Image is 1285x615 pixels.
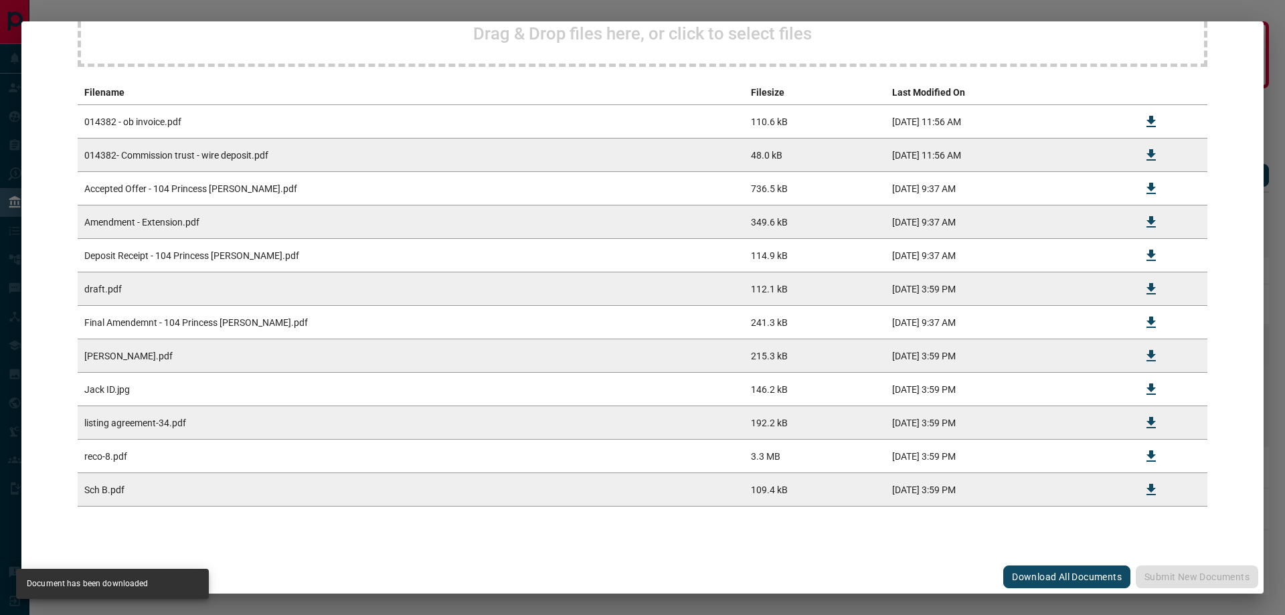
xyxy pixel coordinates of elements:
[744,172,885,205] td: 736.5 kB
[885,139,1128,172] td: [DATE] 11:56 AM
[885,80,1128,105] th: Last Modified On
[78,473,744,507] td: Sch B.pdf
[1135,373,1167,406] button: Download
[1003,565,1130,588] button: Download All Documents
[885,239,1128,272] td: [DATE] 9:37 AM
[78,172,744,205] td: Accepted Offer - 104 Princess [PERSON_NAME].pdf
[27,573,149,595] div: Document has been downloaded
[885,440,1128,473] td: [DATE] 3:59 PM
[885,205,1128,239] td: [DATE] 9:37 AM
[1135,206,1167,238] button: Download
[78,105,744,139] td: 014382 - ob invoice.pdf
[1135,240,1167,272] button: Download
[78,239,744,272] td: Deposit Receipt - 104 Princess [PERSON_NAME].pdf
[78,80,744,105] th: Filename
[744,139,885,172] td: 48.0 kB
[1135,173,1167,205] button: Download
[78,306,744,339] td: Final Amendemnt - 104 Princess [PERSON_NAME].pdf
[885,339,1128,373] td: [DATE] 3:59 PM
[1135,139,1167,171] button: Download
[1135,306,1167,339] button: Download
[1135,273,1167,305] button: Download
[78,373,744,406] td: Jack ID.jpg
[744,205,885,239] td: 349.6 kB
[885,272,1128,306] td: [DATE] 3:59 PM
[1135,474,1167,506] button: Download
[744,406,885,440] td: 192.2 kB
[744,239,885,272] td: 114.9 kB
[1174,80,1207,105] th: delete file action column
[744,339,885,373] td: 215.3 kB
[744,440,885,473] td: 3.3 MB
[885,105,1128,139] td: [DATE] 11:56 AM
[78,440,744,473] td: reco-8.pdf
[1128,80,1174,105] th: download action column
[885,306,1128,339] td: [DATE] 9:37 AM
[1135,340,1167,372] button: Download
[78,339,744,373] td: [PERSON_NAME].pdf
[1135,106,1167,138] button: Download
[744,272,885,306] td: 112.1 kB
[885,172,1128,205] td: [DATE] 9:37 AM
[744,105,885,139] td: 110.6 kB
[1135,440,1167,472] button: Download
[885,406,1128,440] td: [DATE] 3:59 PM
[78,205,744,239] td: Amendment - Extension.pdf
[744,473,885,507] td: 109.4 kB
[885,473,1128,507] td: [DATE] 3:59 PM
[744,373,885,406] td: 146.2 kB
[473,23,812,43] h2: Drag & Drop files here, or click to select files
[1135,407,1167,439] button: Download
[885,373,1128,406] td: [DATE] 3:59 PM
[744,80,885,105] th: Filesize
[78,139,744,172] td: 014382- Commission trust - wire deposit.pdf
[78,406,744,440] td: listing agreement-34.pdf
[78,272,744,306] td: draft.pdf
[744,306,885,339] td: 241.3 kB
